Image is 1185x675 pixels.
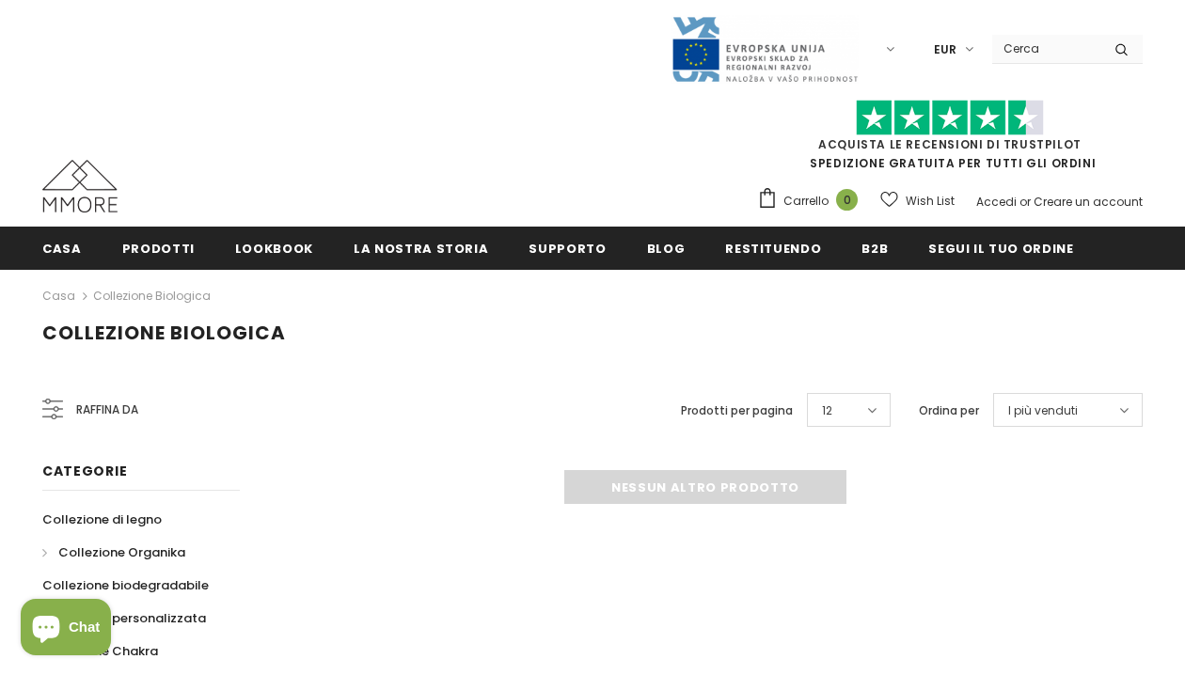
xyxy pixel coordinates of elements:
span: Carrello [783,192,829,211]
a: Carrello 0 [757,187,867,215]
span: Lookbook [235,240,313,258]
span: Segui il tuo ordine [928,240,1073,258]
span: 12 [822,401,832,420]
span: Casa [42,240,82,258]
img: Fidati di Pilot Stars [856,100,1044,136]
a: La nostra storia [354,227,488,269]
a: Collezione personalizzata [42,602,206,635]
a: Collezione Organika [42,536,185,569]
a: Javni Razpis [671,40,859,56]
span: Restituendo [725,240,821,258]
a: Lookbook [235,227,313,269]
span: Raffina da [76,400,138,420]
span: Categorie [42,462,127,480]
a: Collezione biodegradabile [42,569,209,602]
span: I più venduti [1008,401,1078,420]
span: La nostra storia [354,240,488,258]
a: Acquista le recensioni di TrustPilot [818,136,1082,152]
a: Blog [647,227,686,269]
img: Casi MMORE [42,160,118,212]
a: Accedi [976,194,1017,210]
a: Collezione biologica [93,288,211,304]
img: Javni Razpis [671,15,859,84]
a: Restituendo [725,227,821,269]
span: supporto [529,240,606,258]
label: Prodotti per pagina [681,401,793,420]
span: or [1019,194,1031,210]
a: Creare un account [1034,194,1143,210]
span: Collezione Organika [58,543,185,561]
span: SPEDIZIONE GRATUITA PER TUTTI GLI ORDINI [757,108,1143,171]
a: Collezione di legno [42,503,162,536]
a: supporto [529,227,606,269]
label: Ordina per [919,401,979,420]
span: Collezione biologica [42,320,286,346]
span: Collezione di legno [42,510,162,528]
a: Prodotti [122,227,195,269]
a: Casa [42,285,75,307]
span: Prodotti [122,240,195,258]
span: B2B [861,240,888,258]
a: Casa [42,227,82,269]
span: 0 [836,189,858,211]
inbox-online-store-chat: Shopify online store chat [15,599,117,660]
span: EUR [934,40,956,59]
span: Collezione biodegradabile [42,576,209,594]
span: Wish List [906,192,955,211]
a: B2B [861,227,888,269]
a: Segui il tuo ordine [928,227,1073,269]
span: Blog [647,240,686,258]
a: Wish List [880,184,955,217]
span: Collezione personalizzata [42,609,206,627]
input: Search Site [992,35,1100,62]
